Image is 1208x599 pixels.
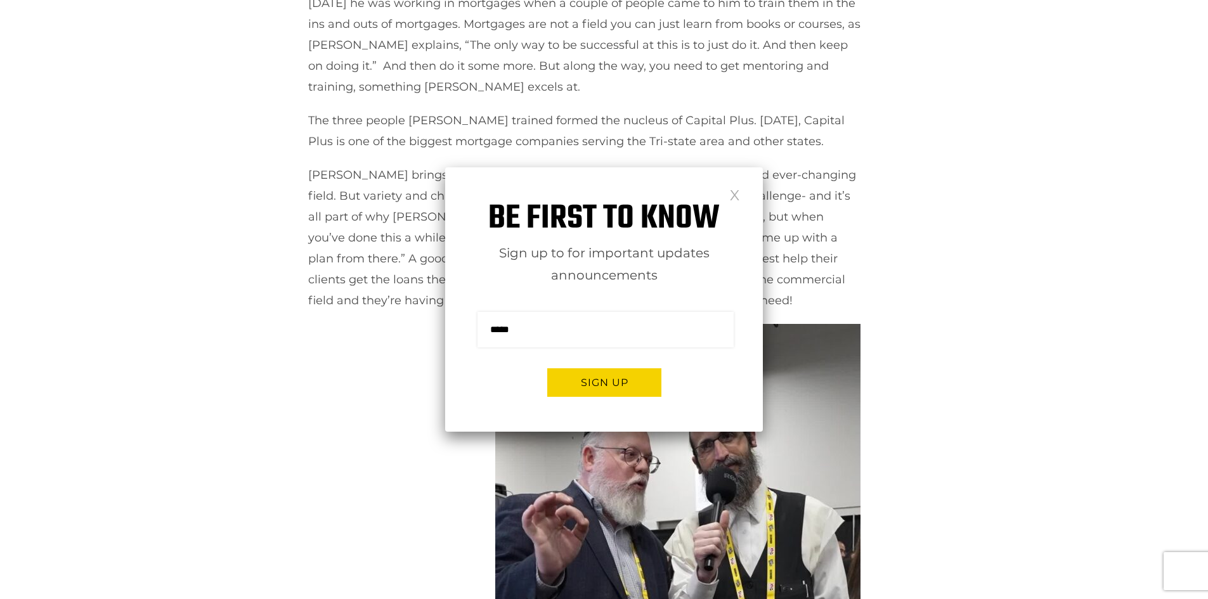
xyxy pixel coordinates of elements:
[445,199,763,239] h1: Be first to know
[308,110,863,152] p: The three people [PERSON_NAME] trained formed the nucleus of Capital Plus. [DATE], Capital Plus i...
[445,242,763,287] p: Sign up to for important updates announcements
[729,189,740,200] a: Close
[308,165,863,311] p: [PERSON_NAME] brings his wealth of experience and acumen to a complex and ever-changing field. Bu...
[547,368,661,397] button: Sign up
